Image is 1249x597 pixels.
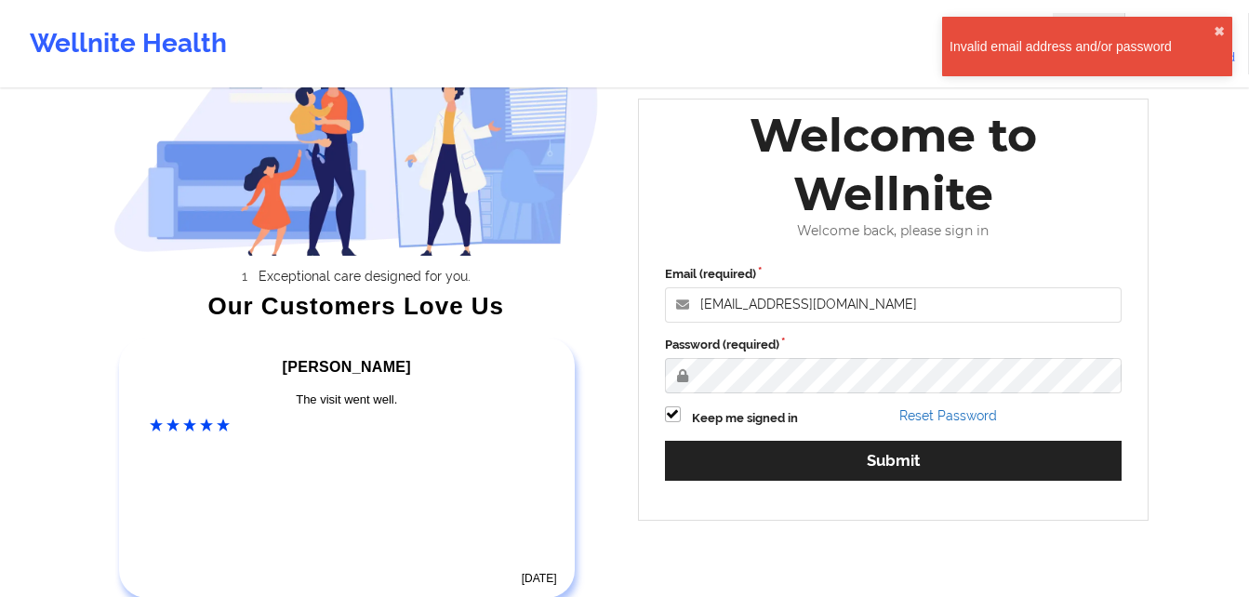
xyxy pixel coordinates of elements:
[665,287,1123,323] input: Email address
[522,572,557,585] time: [DATE]
[113,297,599,315] div: Our Customers Love Us
[899,408,997,423] a: Reset Password
[665,336,1123,354] label: Password (required)
[652,106,1136,223] div: Welcome to Wellnite
[150,391,544,409] div: The visit went well.
[950,37,1214,56] div: Invalid email address and/or password
[665,441,1123,481] button: Submit
[665,265,1123,284] label: Email (required)
[692,409,798,428] label: Keep me signed in
[1214,24,1225,39] button: close
[283,359,411,375] span: [PERSON_NAME]
[652,223,1136,239] div: Welcome back, please sign in
[130,269,599,284] li: Exceptional care designed for you.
